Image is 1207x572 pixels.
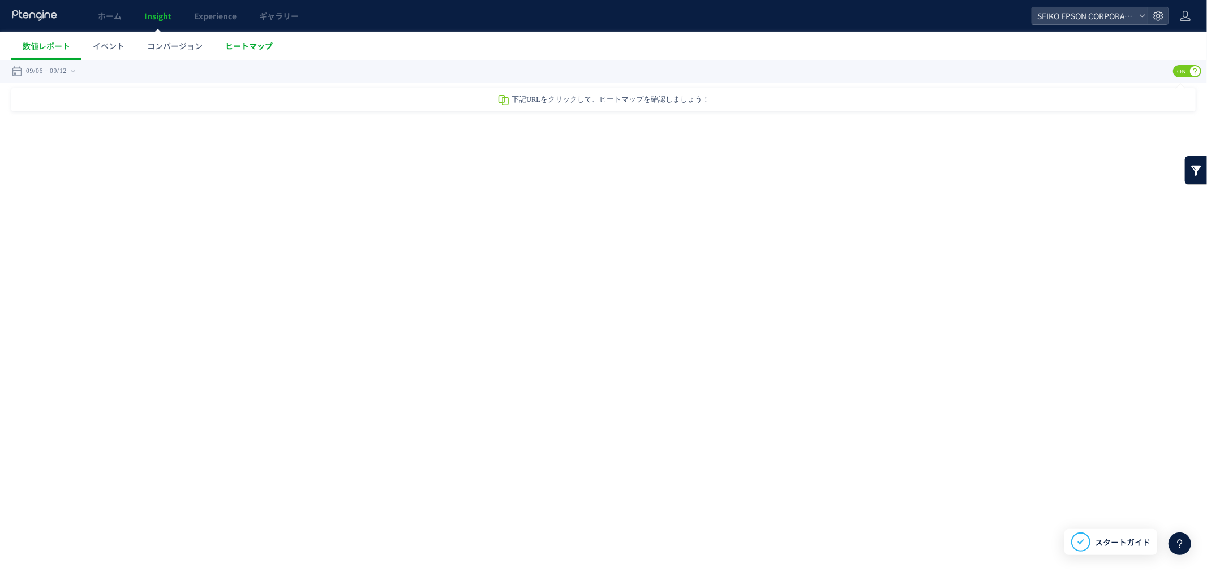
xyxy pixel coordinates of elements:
span: 下記URLをクリックして、ヒートマップを確認しましょう！ [512,36,710,44]
span: イベント [93,40,124,51]
span: Insight [144,10,171,21]
span: ホーム [98,10,122,21]
span: コンバージョン [147,40,203,51]
span: ギャラリー [259,10,299,21]
span: ヒートマップ [225,40,273,51]
span: ON [1173,5,1190,18]
span: スタートガイド [1095,536,1150,548]
span: SEIKO EPSON CORPORATION [1034,7,1135,24]
span: Experience [194,10,237,21]
span: 数値レポート [23,40,70,51]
